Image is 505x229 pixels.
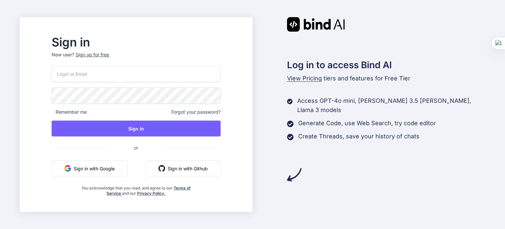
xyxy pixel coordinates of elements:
span: or [108,140,164,156]
p: Access GPT-4o mini, [PERSON_NAME] 3.5 [PERSON_NAME], Llama 3 models [297,96,485,115]
div: You acknowledge that you read, and agree to our and our [80,182,192,196]
img: Bind AI logo [287,17,345,32]
span: Forgot your password? [171,109,221,115]
div: Sign up for free [76,51,109,58]
span: View Pricing [287,75,322,82]
input: Login or Email [52,66,221,82]
p: Create Threads, save your history of chats [298,132,420,141]
p: New user? [52,51,221,66]
h2: Sign in [52,37,221,47]
button: Sign In [52,121,221,136]
button: Sign in with Google [52,160,128,176]
img: google [64,165,71,172]
img: arrow [287,167,301,182]
img: github [158,165,165,172]
a: Terms of Service [107,186,191,196]
span: Remember me [52,109,87,115]
p: Generate Code, use Web Search, try code editor [298,119,436,128]
a: Privacy Policy. [137,191,165,196]
p: tiers and features for Free Tier [287,74,486,83]
button: Sign in with Github [146,160,221,176]
h2: Log in to access Bind AI [287,58,486,72]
